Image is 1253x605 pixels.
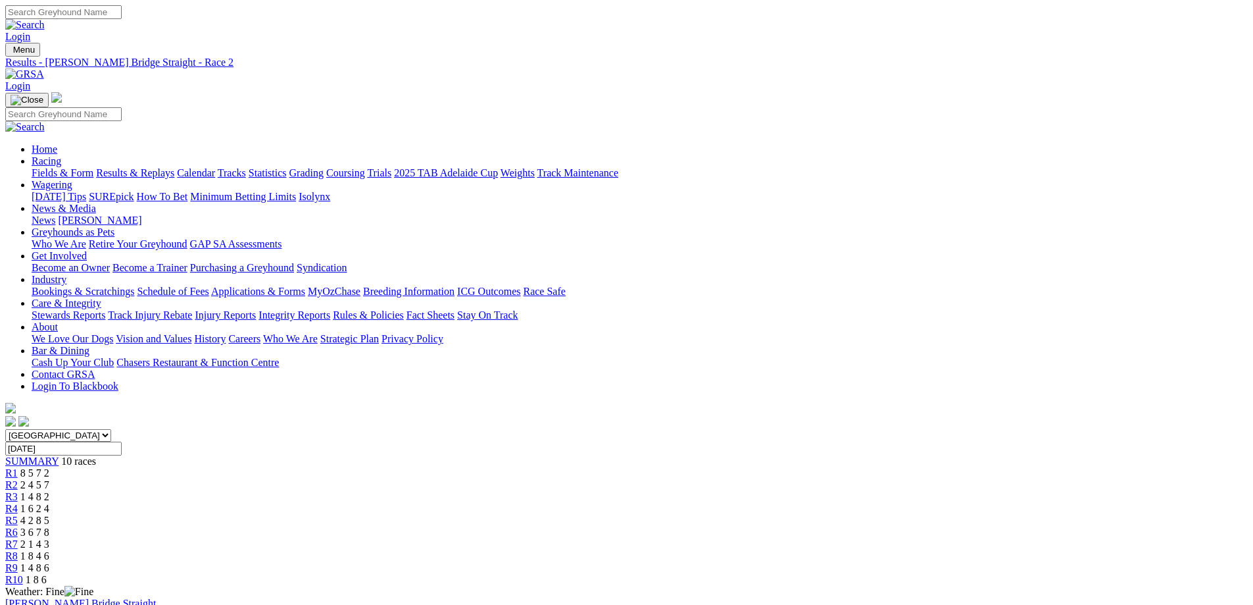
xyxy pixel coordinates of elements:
a: R7 [5,539,18,550]
a: 2025 TAB Adelaide Cup [394,167,498,178]
a: R6 [5,527,18,538]
a: Bar & Dining [32,345,89,356]
a: Applications & Forms [211,286,305,297]
a: Greyhounds as Pets [32,226,114,238]
a: About [32,321,58,332]
a: R10 [5,574,23,585]
a: Get Involved [32,250,87,261]
a: Syndication [297,262,347,273]
a: Integrity Reports [258,309,330,321]
a: Login [5,80,30,92]
a: Industry [32,274,66,285]
a: Trials [367,167,391,178]
span: 1 8 6 [26,574,47,585]
a: Login [5,31,30,42]
img: Fine [64,586,93,598]
span: 1 6 2 4 [20,503,49,514]
a: SUMMARY [5,456,59,467]
a: Tracks [218,167,246,178]
span: 3 6 7 8 [20,527,49,538]
a: News [32,215,55,226]
a: SUREpick [89,191,134,202]
a: Minimum Betting Limits [190,191,296,202]
a: Track Maintenance [537,167,618,178]
a: Grading [289,167,324,178]
a: How To Bet [137,191,188,202]
a: Schedule of Fees [137,286,209,297]
a: We Love Our Dogs [32,333,113,344]
a: Injury Reports [195,309,256,321]
a: Breeding Information [363,286,455,297]
a: Wagering [32,179,72,190]
img: Search [5,121,45,133]
img: Close [11,95,43,105]
a: R4 [5,503,18,514]
a: News & Media [32,203,96,214]
div: About [32,333,1248,345]
a: Race Safe [523,286,565,297]
div: Care & Integrity [32,309,1248,321]
div: Get Involved [32,262,1248,274]
span: R9 [5,562,18,573]
button: Toggle navigation [5,93,49,107]
a: Weights [501,167,535,178]
a: R5 [5,515,18,526]
a: Stewards Reports [32,309,105,321]
a: Privacy Policy [381,333,443,344]
a: Results - [PERSON_NAME] Bridge Straight - Race 2 [5,57,1248,68]
a: Become an Owner [32,262,110,273]
input: Search [5,107,122,121]
span: 1 4 8 6 [20,562,49,573]
a: [PERSON_NAME] [58,215,141,226]
input: Select date [5,442,122,456]
a: Rules & Policies [333,309,404,321]
span: 4 2 8 5 [20,515,49,526]
a: Chasers Restaurant & Function Centre [116,357,279,368]
span: 10 races [61,456,96,467]
a: ICG Outcomes [457,286,520,297]
a: Purchasing a Greyhound [190,262,294,273]
a: R1 [5,467,18,479]
a: GAP SA Assessments [190,238,282,250]
a: Become a Trainer [112,262,187,273]
span: R2 [5,479,18,490]
span: 1 4 8 2 [20,491,49,502]
div: Greyhounds as Pets [32,238,1248,250]
a: Racing [32,155,61,167]
span: Menu [13,45,35,55]
a: Coursing [326,167,365,178]
img: GRSA [5,68,44,80]
img: logo-grsa-white.png [51,92,62,103]
a: Cash Up Your Club [32,357,114,368]
a: R8 [5,550,18,562]
div: Industry [32,286,1248,298]
a: Careers [228,333,260,344]
span: 2 1 4 3 [20,539,49,550]
a: Strategic Plan [320,333,379,344]
img: facebook.svg [5,416,16,427]
span: 1 8 4 6 [20,550,49,562]
a: History [194,333,226,344]
span: 8 5 7 2 [20,467,49,479]
img: twitter.svg [18,416,29,427]
div: Wagering [32,191,1248,203]
a: Fact Sheets [406,309,455,321]
a: Retire Your Greyhound [89,238,187,250]
a: Contact GRSA [32,369,95,380]
a: Stay On Track [457,309,518,321]
a: Isolynx [299,191,330,202]
a: Vision and Values [116,333,191,344]
a: R3 [5,491,18,502]
a: Care & Integrity [32,298,101,309]
img: Search [5,19,45,31]
a: MyOzChase [308,286,360,297]
div: News & Media [32,215,1248,226]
